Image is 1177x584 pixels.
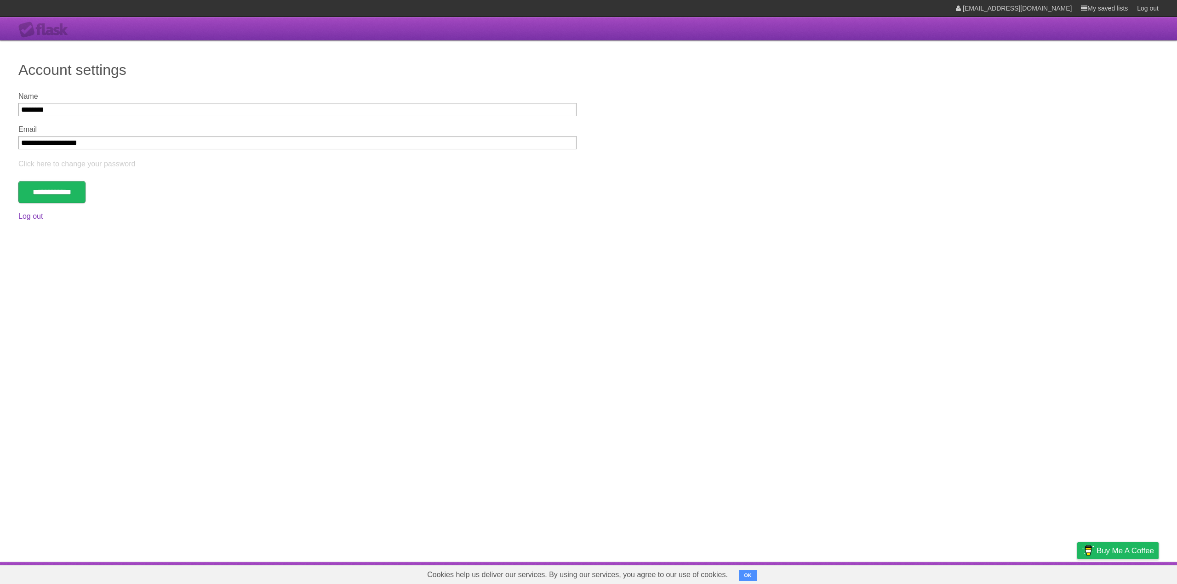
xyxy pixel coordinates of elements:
span: Cookies help us deliver our services. By using our services, you agree to our use of cookies. [418,566,737,584]
a: Developers [985,564,1023,582]
a: About [955,564,974,582]
img: Buy me a coffee [1082,543,1094,558]
button: OK [739,570,757,581]
a: Buy me a coffee [1077,542,1159,559]
span: Buy me a coffee [1097,543,1154,559]
label: Name [18,92,577,101]
div: Flask [18,22,74,38]
a: Privacy [1065,564,1089,582]
a: Terms [1034,564,1054,582]
a: Log out [18,212,43,220]
h1: Account settings [18,59,1159,81]
a: Click here to change your password [18,160,135,168]
a: Suggest a feature [1101,564,1159,582]
label: Email [18,125,577,134]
